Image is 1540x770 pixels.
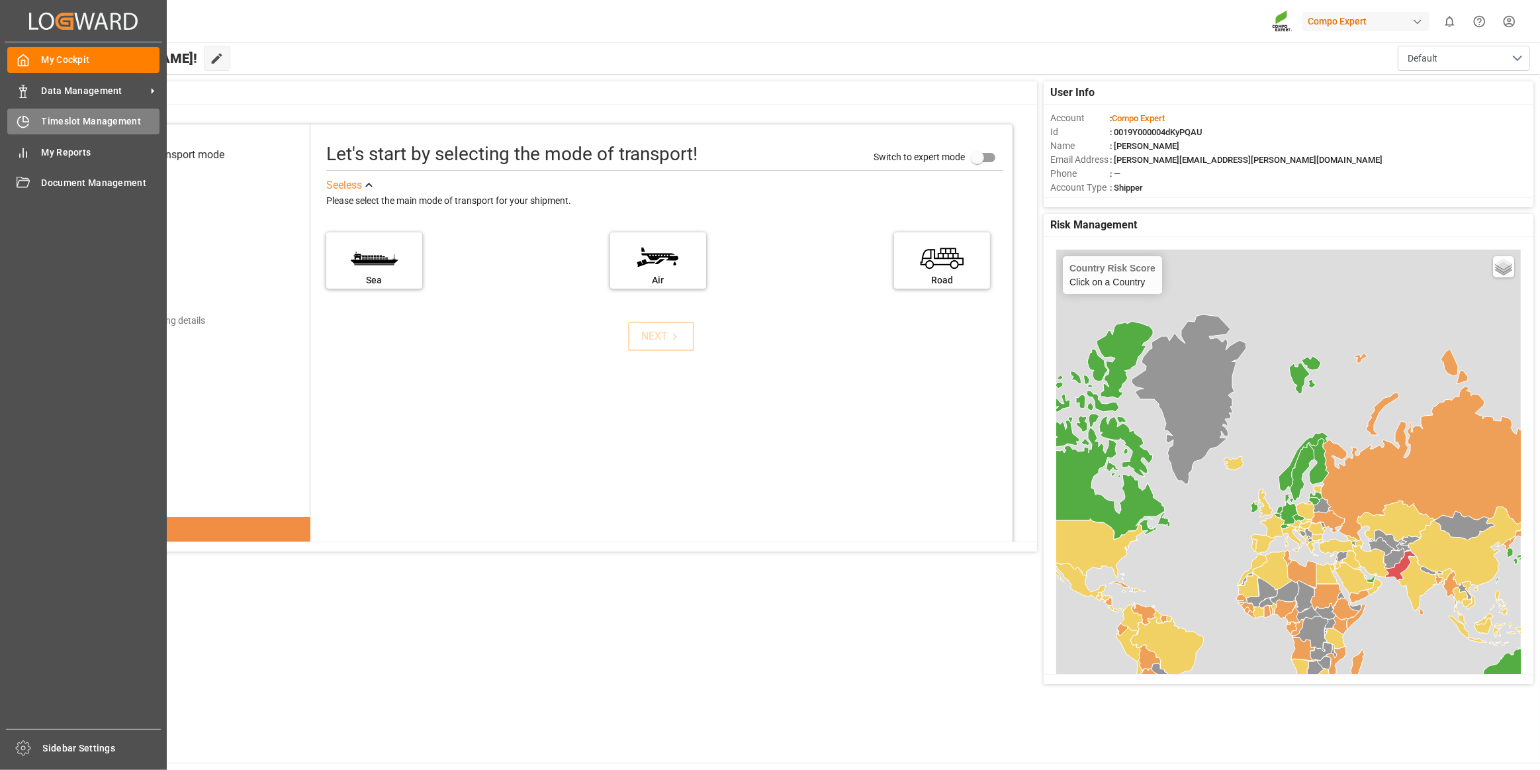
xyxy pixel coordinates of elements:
[7,109,159,134] a: Timeslot Management
[628,322,694,351] button: NEXT
[901,273,983,287] div: Road
[1398,46,1530,71] button: open menu
[55,46,197,71] span: Hello [PERSON_NAME]!
[42,115,160,128] span: Timeslot Management
[7,47,159,73] a: My Cockpit
[874,152,965,162] span: Switch to expert mode
[1302,12,1429,31] div: Compo Expert
[1110,183,1143,193] span: : Shipper
[122,147,224,163] div: Select transport mode
[1050,139,1110,153] span: Name
[617,273,700,287] div: Air
[1110,169,1120,179] span: : —
[42,176,160,190] span: Document Management
[1050,125,1110,139] span: Id
[42,84,146,98] span: Data Management
[1435,7,1465,36] button: show 0 new notifications
[1050,167,1110,181] span: Phone
[1302,9,1435,34] button: Compo Expert
[1112,113,1165,123] span: Compo Expert
[326,177,362,193] div: See less
[1050,181,1110,195] span: Account Type
[43,742,161,755] span: Sidebar Settings
[1408,52,1437,66] span: Default
[1110,127,1202,137] span: : 0019Y000004dKyPQAU
[1050,217,1137,233] span: Risk Management
[1069,263,1155,273] h4: Country Risk Score
[1050,153,1110,167] span: Email Address
[326,140,698,168] div: Let's start by selecting the mode of transport!
[1110,141,1179,151] span: : [PERSON_NAME]
[1272,10,1293,33] img: Screenshot%202023-09-29%20at%2010.02.21.png_1712312052.png
[1110,113,1165,123] span: :
[1110,155,1382,165] span: : [PERSON_NAME][EMAIL_ADDRESS][PERSON_NAME][DOMAIN_NAME]
[1069,263,1155,287] div: Click on a Country
[7,139,159,165] a: My Reports
[326,193,1003,209] div: Please select the main mode of transport for your shipment.
[1050,111,1110,125] span: Account
[7,170,159,196] a: Document Management
[1050,85,1095,101] span: User Info
[1465,7,1494,36] button: Help Center
[42,53,160,67] span: My Cockpit
[1493,256,1514,277] a: Layers
[42,146,160,160] span: My Reports
[641,328,682,344] div: NEXT
[333,273,416,287] div: Sea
